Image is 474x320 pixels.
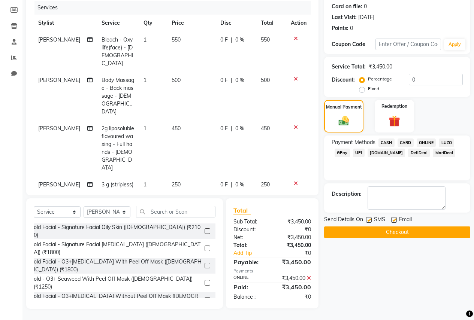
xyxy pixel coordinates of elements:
[272,257,317,266] div: ₹3,450.00
[172,77,181,83] span: 500
[38,77,80,83] span: [PERSON_NAME]
[332,63,366,71] div: Service Total:
[353,149,365,157] span: UPI
[34,275,202,291] div: old - O3+ Seaweed With Peel Off Mask ([DEMOGRAPHIC_DATA]) (₹1250)
[38,181,80,188] span: [PERSON_NAME]
[332,138,375,146] span: Payment Methods
[364,3,367,10] div: 0
[335,115,353,127] img: _cash.svg
[235,76,244,84] span: 0 %
[34,258,202,274] div: old Facial - O3+[MEDICAL_DATA] With Peel Off Mask ([DEMOGRAPHIC_DATA]) (₹1800)
[172,181,181,188] span: 250
[374,216,385,225] span: SMS
[102,125,134,171] span: 2g liposoluble flavoured waxing - Full hands - [DEMOGRAPHIC_DATA]
[102,181,133,219] span: 3 g (stripless) brazilian wax - Under arms - [DEMOGRAPHIC_DATA]
[256,15,286,31] th: Total
[231,76,232,84] span: |
[172,125,181,132] span: 450
[228,234,272,241] div: Net:
[272,274,317,282] div: ₹3,450.00
[324,226,470,238] button: Checkout
[381,103,407,110] label: Redemption
[220,76,228,84] span: 0 F
[280,249,317,257] div: ₹0
[228,218,272,226] div: Sub Total:
[272,241,317,249] div: ₹3,450.00
[332,13,357,21] div: Last Visit:
[136,206,215,217] input: Search or Scan
[332,76,355,84] div: Discount:
[38,125,80,132] span: [PERSON_NAME]
[417,138,436,147] span: ONLINE
[102,36,133,67] span: Bleach - Oxy life(face) - [DEMOGRAPHIC_DATA]
[228,283,272,292] div: Paid:
[231,36,232,44] span: |
[97,15,139,31] th: Service
[231,125,232,132] span: |
[228,257,272,266] div: Payable:
[144,77,147,83] span: 1
[261,36,270,43] span: 550
[235,181,244,189] span: 0 %
[233,268,311,274] div: Payments
[350,24,353,32] div: 0
[261,181,270,188] span: 250
[220,36,228,44] span: 0 F
[433,149,455,157] span: MariDeal
[378,138,395,147] span: CASH
[375,39,441,50] input: Enter Offer / Coupon Code
[228,293,272,301] div: Balance :
[34,1,317,15] div: Services
[332,24,348,32] div: Points:
[34,241,202,256] div: old Facial - Signature Facial [MEDICAL_DATA] ([DEMOGRAPHIC_DATA]) (₹1800)
[228,274,272,282] div: ONLINE
[326,104,362,110] label: Manual Payment
[216,15,256,31] th: Disc
[233,207,251,214] span: Total
[144,181,147,188] span: 1
[34,223,202,239] div: old Facial - Signature Facial Oily Skin ([DEMOGRAPHIC_DATA]) (₹2100)
[102,77,134,115] span: Body Massage - Back massage - [DEMOGRAPHIC_DATA]
[38,36,80,43] span: [PERSON_NAME]
[398,138,414,147] span: CARD
[324,216,363,225] span: Send Details On
[272,234,317,241] div: ₹3,450.00
[261,125,270,132] span: 450
[272,283,317,292] div: ₹3,450.00
[368,149,405,157] span: [DOMAIN_NAME]
[167,15,216,31] th: Price
[358,13,374,21] div: [DATE]
[272,293,317,301] div: ₹0
[228,249,280,257] a: Add Tip
[399,216,412,225] span: Email
[235,125,244,132] span: 0 %
[220,181,228,189] span: 0 F
[144,125,147,132] span: 1
[272,226,317,234] div: ₹0
[439,138,454,147] span: LUZO
[172,36,181,43] span: 550
[335,149,350,157] span: GPay
[235,36,244,44] span: 0 %
[220,125,228,132] span: 0 F
[139,15,167,31] th: Qty
[332,40,375,48] div: Coupon Code
[369,63,392,71] div: ₹3,450.00
[332,190,362,198] div: Description:
[261,77,270,83] span: 500
[228,241,272,249] div: Total:
[332,3,362,10] div: Card on file:
[34,292,202,308] div: old Facial - O3+[MEDICAL_DATA] Without Peel Off Mask ([DEMOGRAPHIC_DATA]) (₹850)
[385,114,404,128] img: _gift.svg
[368,85,379,92] label: Fixed
[272,218,317,226] div: ₹3,450.00
[228,226,272,234] div: Discount:
[408,149,430,157] span: DefiDeal
[368,76,392,82] label: Percentage
[444,39,465,50] button: Apply
[34,15,97,31] th: Stylist
[144,36,147,43] span: 1
[231,181,232,189] span: |
[286,15,311,31] th: Action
